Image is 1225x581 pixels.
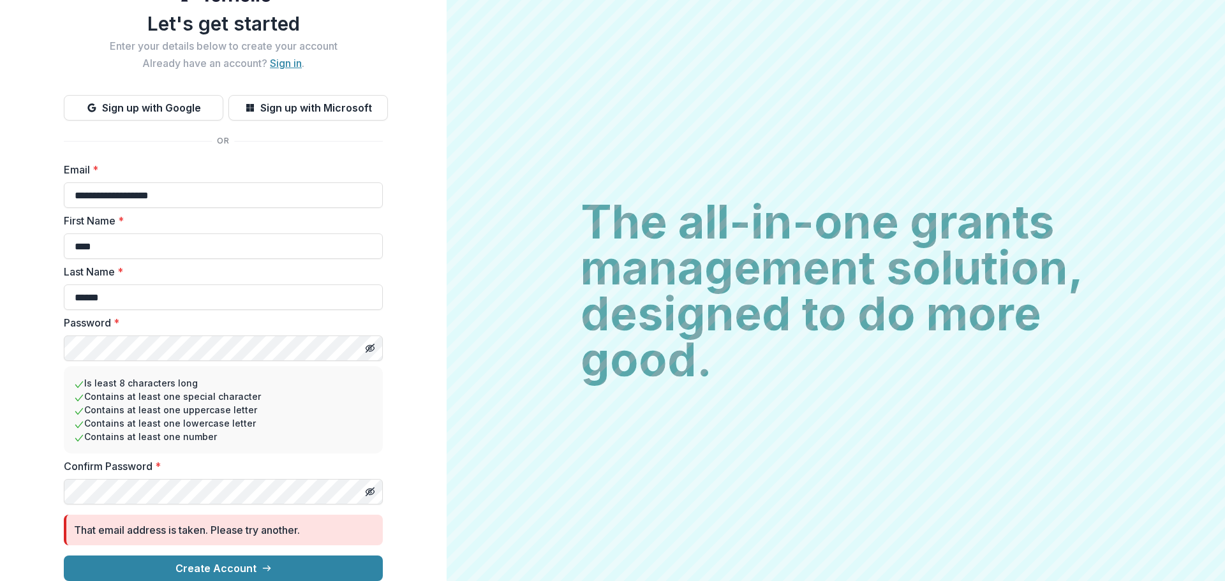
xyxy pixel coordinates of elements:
[360,338,380,358] button: Toggle password visibility
[360,482,380,502] button: Toggle password visibility
[64,459,375,474] label: Confirm Password
[64,57,383,70] h2: Already have an account? .
[64,264,375,279] label: Last Name
[74,430,373,443] li: Contains at least one number
[228,95,388,121] button: Sign up with Microsoft
[64,12,383,35] h1: Let's get started
[64,213,375,228] label: First Name
[270,57,302,70] a: Sign in
[64,162,375,177] label: Email
[74,403,373,416] li: Contains at least one uppercase letter
[74,416,373,430] li: Contains at least one lowercase letter
[64,40,383,52] h2: Enter your details below to create your account
[64,315,375,330] label: Password
[74,390,373,403] li: Contains at least one special character
[64,555,383,581] button: Create Account
[64,95,223,121] button: Sign up with Google
[74,522,300,538] div: That email address is taken. Please try another.
[74,376,373,390] li: Is least 8 characters long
